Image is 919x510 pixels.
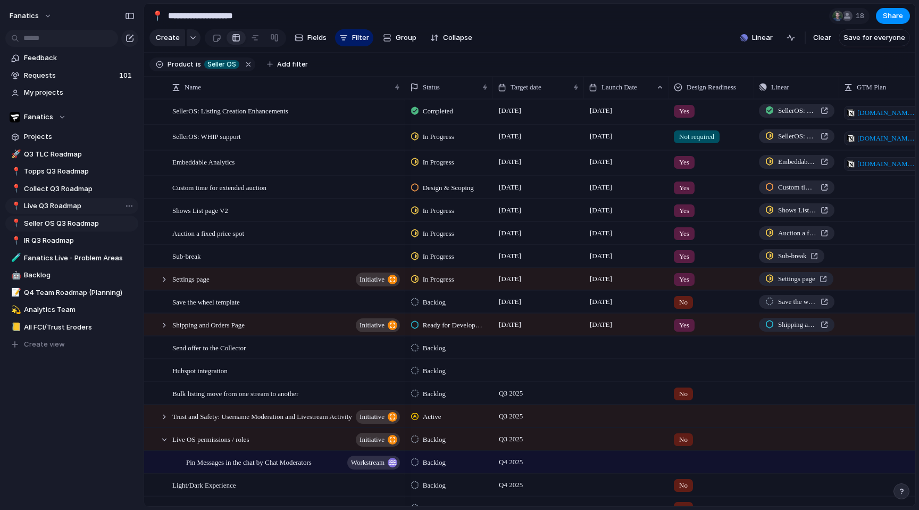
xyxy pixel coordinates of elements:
button: 📍 [10,235,20,246]
a: 💫Analytics Team [5,302,138,318]
span: Backlog [423,389,446,399]
button: 📍 [10,201,20,211]
span: Q3 2025 [496,387,525,400]
span: In Progress [423,274,454,285]
span: [DATE] [587,155,615,168]
span: Shipping and Orders Page [172,318,245,331]
span: Fanatics Live - Problem Areas [24,253,135,264]
button: Seller OS [202,59,241,70]
span: SellerOS: WHIP support [172,130,241,142]
button: 📍 [149,7,166,24]
span: Seller OS [207,60,236,69]
span: Fields [307,32,327,43]
span: Target date [511,82,541,93]
span: Projects [24,131,135,142]
span: Launch Date [601,82,637,93]
a: SellerOS: Listing Creation Enhancements [759,104,834,118]
a: 🚀Q3 TLC Roadmap [5,146,138,162]
button: initiative [356,273,400,286]
span: Save the wheel template [778,297,816,307]
span: is [196,60,201,69]
a: Auction a fixed price spot [759,226,834,240]
button: Collapse [426,29,477,46]
button: 📍 [10,166,20,177]
span: Collect Q3 Roadmap [24,184,135,194]
span: Group [396,32,416,43]
span: Fanatics [24,112,53,122]
button: Linear [736,30,777,46]
span: Push [801,480,815,490]
span: Add filter [277,60,308,69]
div: 📍Topps Q3 Roadmap [5,163,138,179]
span: Settings page [778,274,815,284]
button: Share [876,8,910,24]
button: Push [784,432,820,446]
button: initiative [356,410,400,424]
div: 📍Collect Q3 Roadmap [5,181,138,197]
span: Backlog [423,366,446,376]
a: Save the wheel template [759,295,834,309]
span: SellerOS: Listing Creation Enhancements [172,104,288,117]
a: Shows List page V2 [759,203,834,217]
button: Add filter [261,57,314,72]
span: Save for everyone [843,32,905,43]
span: Yes [679,228,689,239]
span: Product [168,60,194,69]
div: 🧪 [11,252,19,264]
span: Not required [679,131,714,142]
a: 📍Seller OS Q3 Roadmap [5,216,138,232]
span: Backlog [423,434,446,445]
span: [DATE] [587,181,615,194]
span: [DATE] [587,273,615,285]
span: Custom time for extended auction [778,182,816,193]
span: My projects [24,87,135,98]
span: Yes [679,251,689,262]
span: SellerOS: Listing Creation Enhancements [778,105,816,116]
span: Custom time for extended auction [172,181,266,193]
span: Design Readiness [687,82,736,93]
span: Send offer to the Collector [172,341,246,353]
span: GTM Plan [857,82,886,93]
span: Sub-break [778,251,806,261]
div: 🤖Backlog [5,267,138,283]
span: No [679,480,688,491]
button: initiative [356,318,400,332]
button: fanatics [5,7,57,24]
span: Q3 TLC Roadmap [24,149,135,160]
span: Linear [752,32,773,43]
button: Save for everyone [839,29,910,46]
span: Clear [813,32,831,43]
div: 📍 [11,200,19,212]
span: Share [883,11,903,21]
span: Linear [771,82,789,93]
span: [DATE] [496,181,524,194]
span: Save the wheel template [172,295,240,308]
span: [DATE] [496,130,524,143]
span: initiative [360,272,385,287]
button: Push [784,341,820,355]
a: Settings page [759,272,833,286]
span: No [679,389,688,399]
a: 🧪Fanatics Live - Problem Areas [5,250,138,266]
span: [DATE] [496,227,524,240]
span: Design & Scoping [423,183,474,193]
span: Embeddable Analytics [778,157,816,167]
span: Create [156,32,180,43]
span: Sub-break [172,250,200,262]
span: Pin Messages in the chat by Chat Moderators [186,456,312,468]
span: Yes [679,157,689,168]
button: Fanatics [5,109,138,125]
a: Requests101 [5,68,138,84]
span: Q4 2025 [496,479,525,491]
div: 🤖 [11,269,19,282]
span: Filter [352,32,369,43]
span: Topps Q3 Roadmap [24,166,135,177]
span: workstream [351,455,385,470]
span: Ready for Development [423,320,484,331]
button: Push [784,455,820,469]
div: 📝Q4 Team Roadmap (Planning) [5,285,138,301]
span: 101 [119,70,134,81]
a: Feedback [5,50,138,66]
